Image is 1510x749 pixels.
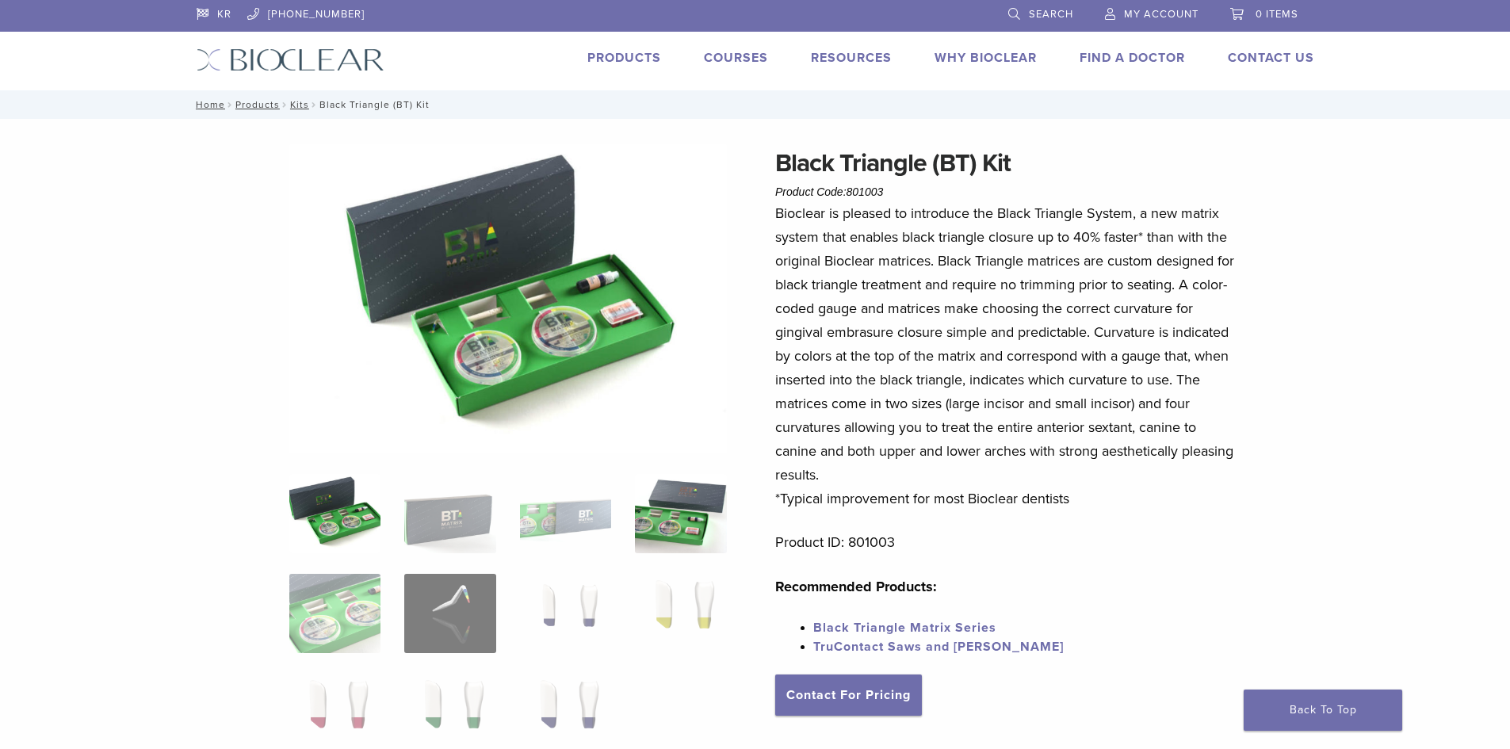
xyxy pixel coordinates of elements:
a: Black Triangle Matrix Series [813,620,996,636]
img: Black Triangle (BT) Kit - Image 6 [404,574,495,653]
span: 801003 [847,185,884,198]
a: Contact Us [1228,50,1314,66]
img: Intro-Black-Triangle-Kit-6-Copy-e1548792917662-324x324.jpg [289,474,380,553]
span: / [309,101,319,109]
a: Kits [290,99,309,110]
a: Why Bioclear [935,50,1037,66]
img: Black Triangle (BT) Kit - Image 4 [635,474,726,553]
img: Black Triangle (BT) Kit - Image 3 [520,474,611,553]
span: Product Code: [775,185,883,198]
span: 0 items [1256,8,1298,21]
a: Find A Doctor [1080,50,1185,66]
a: Resources [811,50,892,66]
img: Intro Black Triangle Kit-6 - Copy [289,144,727,453]
p: Bioclear is pleased to introduce the Black Triangle System, a new matrix system that enables blac... [775,201,1241,510]
h1: Black Triangle (BT) Kit [775,144,1241,182]
a: Home [191,99,225,110]
nav: Black Triangle (BT) Kit [185,90,1326,119]
img: Bioclear [197,48,384,71]
span: Search [1029,8,1073,21]
span: My Account [1124,8,1198,21]
img: Black Triangle (BT) Kit - Image 7 [520,574,611,653]
a: Courses [704,50,768,66]
a: Contact For Pricing [775,674,922,716]
img: Black Triangle (BT) Kit - Image 8 [635,574,726,653]
p: Product ID: 801003 [775,530,1241,554]
a: Products [235,99,280,110]
span: / [280,101,290,109]
a: TruContact Saws and [PERSON_NAME] [813,639,1064,655]
img: Black Triangle (BT) Kit - Image 2 [404,474,495,553]
span: / [225,101,235,109]
a: Products [587,50,661,66]
strong: Recommended Products: [775,578,937,595]
a: Back To Top [1244,690,1402,731]
img: Black Triangle (BT) Kit - Image 5 [289,574,380,653]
